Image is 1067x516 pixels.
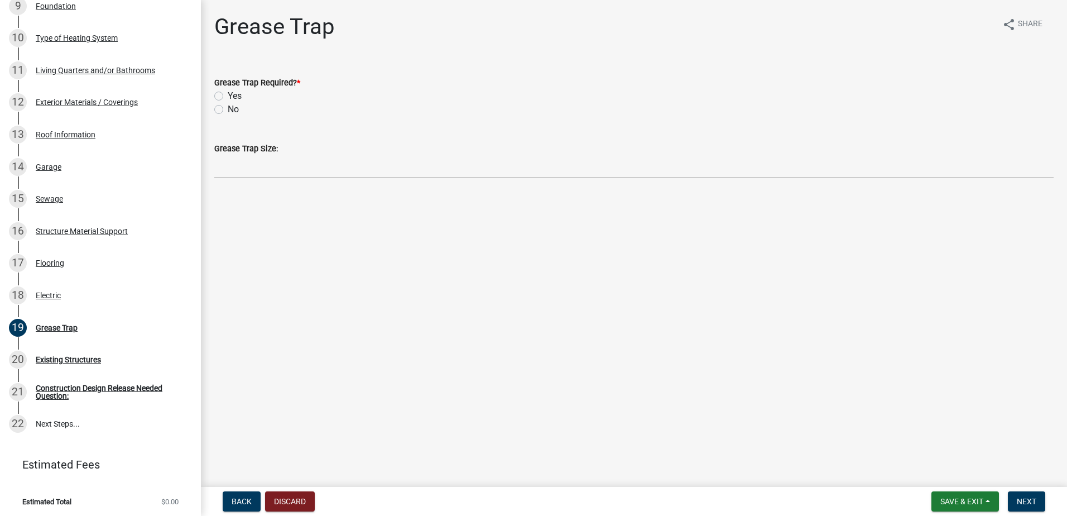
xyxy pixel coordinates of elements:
span: $0.00 [161,498,179,505]
div: 10 [9,29,27,47]
div: Flooring [36,259,64,267]
div: 17 [9,254,27,272]
div: 18 [9,286,27,304]
div: Foundation [36,2,76,10]
button: Discard [265,491,315,512]
label: Grease Trap Size: [214,145,278,153]
span: Next [1017,497,1036,506]
div: Existing Structures [36,356,101,364]
h1: Grease Trap [214,13,334,40]
div: 19 [9,319,27,337]
div: 13 [9,126,27,144]
span: Back [232,497,252,506]
div: Construction Design Release Needed Question: [36,384,183,400]
div: Structure Material Support [36,227,128,235]
i: share [1002,18,1016,31]
button: Next [1008,491,1045,512]
div: Type of Heating System [36,34,118,42]
span: Share [1018,18,1042,31]
div: 14 [9,158,27,176]
div: Garage [36,163,61,171]
span: Estimated Total [22,498,71,505]
label: Grease Trap Required? [214,79,300,87]
div: 22 [9,415,27,433]
button: shareShare [993,13,1051,35]
div: Exterior Materials / Coverings [36,98,138,106]
div: 20 [9,351,27,369]
div: 21 [9,383,27,401]
label: Yes [228,89,242,103]
label: No [228,103,239,116]
div: 16 [9,222,27,240]
a: Estimated Fees [9,453,183,476]
div: 11 [9,61,27,79]
div: 15 [9,190,27,208]
div: Sewage [36,195,63,203]
div: 12 [9,93,27,111]
span: Save & Exit [940,497,983,506]
div: Grease Trap [36,324,78,332]
div: Roof Information [36,131,95,138]
button: Back [223,491,261,512]
div: Living Quarters and/or Bathrooms [36,66,155,74]
div: Electric [36,292,61,299]
button: Save & Exit [931,491,999,512]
